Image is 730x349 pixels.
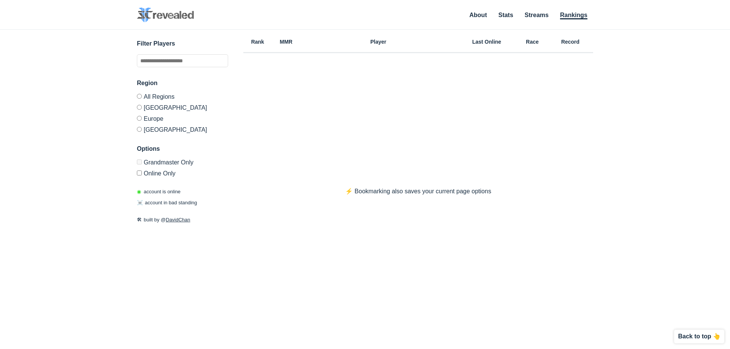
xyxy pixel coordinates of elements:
input: All Regions [137,94,142,99]
p: Back to top 👆 [678,333,720,340]
label: Only show accounts currently laddering [137,167,228,177]
h6: Record [547,39,593,44]
label: All Regions [137,94,228,102]
input: Europe [137,116,142,121]
span: ☠️ [137,200,143,205]
h6: Last Online [456,39,517,44]
span: ◉ [137,189,141,194]
p: built by @ [137,216,228,224]
input: Grandmaster Only [137,159,142,164]
p: ⚡️ Bookmarking also saves your current page options [330,187,506,196]
a: Stats [498,12,513,18]
label: Europe [137,113,228,124]
input: Online Only [137,171,142,175]
h3: Filter Players [137,39,228,48]
h3: Region [137,79,228,88]
label: Only Show accounts currently in Grandmaster [137,159,228,167]
span: 🛠 [137,217,142,223]
a: DavidChan [166,217,190,223]
h6: Rank [243,39,272,44]
h3: Options [137,144,228,153]
h6: Player [300,39,456,44]
a: Rankings [560,12,587,19]
img: SC2 Revealed [137,8,194,22]
p: account is online [137,188,181,196]
input: [GEOGRAPHIC_DATA] [137,105,142,110]
label: [GEOGRAPHIC_DATA] [137,124,228,133]
h6: MMR [272,39,300,44]
input: [GEOGRAPHIC_DATA] [137,127,142,132]
label: [GEOGRAPHIC_DATA] [137,102,228,113]
h6: Race [517,39,547,44]
a: Streams [525,12,549,18]
a: About [470,12,487,18]
p: account in bad standing [137,199,197,207]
